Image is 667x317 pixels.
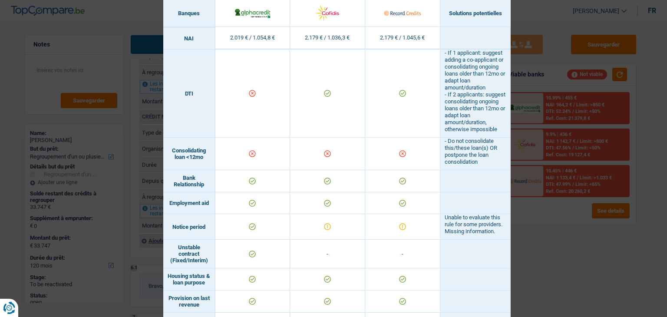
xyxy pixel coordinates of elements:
[163,240,215,268] td: Unstable contract (Fixed/Interim)
[365,27,440,49] td: 2.179 € / 1.045,6 €
[440,214,511,240] td: Unable to evaluate this rule for some providers. Missing information.
[163,138,215,170] td: Consolidating loan <12mo
[440,138,511,170] td: - Do not consolidate this/these loan(s) OR postpone the loan consolidation
[163,50,215,138] td: DTI
[290,27,365,49] td: 2.179 € / 1.036,3 €
[215,27,291,49] td: 2.019 € / 1.054,8 €
[234,7,271,19] img: AlphaCredit
[384,4,421,23] img: Record Credits
[163,170,215,192] td: Bank Relationship
[290,240,365,268] td: -
[163,268,215,291] td: Housing status & loan purpose
[440,50,511,138] td: - If 1 applicant: suggest adding a co-applicant or consolidating ongoing loans older than 12mo or...
[163,192,215,214] td: Employment aid
[163,214,215,240] td: Notice period
[309,4,346,23] img: Cofidis
[163,28,215,50] td: NAI
[163,291,215,313] td: Provision on last revenue
[365,240,440,268] td: -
